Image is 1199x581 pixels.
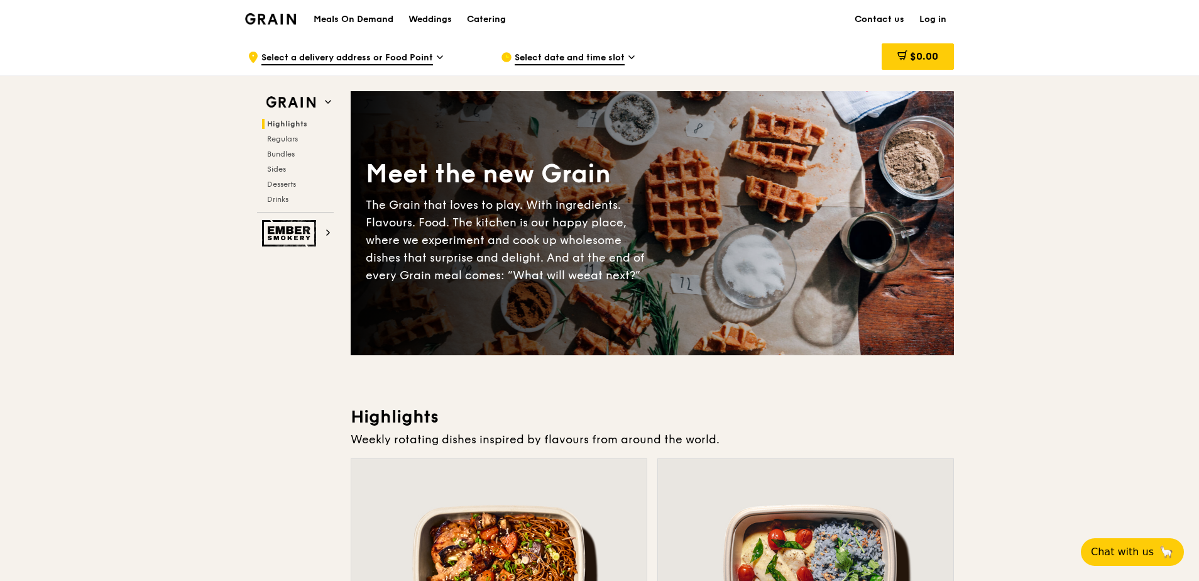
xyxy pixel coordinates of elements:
[262,91,320,114] img: Grain web logo
[912,1,954,38] a: Log in
[267,135,298,143] span: Regulars
[401,1,459,38] a: Weddings
[267,180,296,189] span: Desserts
[515,52,625,65] span: Select date and time slot
[1081,538,1184,566] button: Chat with us🦙
[314,13,393,26] h1: Meals On Demand
[261,52,433,65] span: Select a delivery address or Food Point
[910,50,938,62] span: $0.00
[267,165,286,174] span: Sides
[245,13,296,25] img: Grain
[408,1,452,38] div: Weddings
[351,431,954,448] div: Weekly rotating dishes inspired by flavours from around the world.
[366,157,652,191] div: Meet the new Grain
[366,196,652,284] div: The Grain that loves to play. With ingredients. Flavours. Food. The kitchen is our happy place, w...
[351,406,954,428] h3: Highlights
[847,1,912,38] a: Contact us
[584,268,640,282] span: eat next?”
[1091,545,1154,560] span: Chat with us
[267,150,295,158] span: Bundles
[459,1,513,38] a: Catering
[267,195,288,204] span: Drinks
[1159,545,1174,560] span: 🦙
[467,1,506,38] div: Catering
[262,220,320,246] img: Ember Smokery web logo
[267,119,307,128] span: Highlights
